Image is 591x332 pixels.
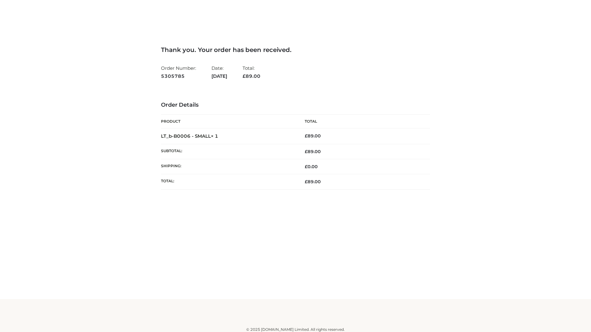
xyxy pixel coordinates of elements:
[305,133,321,139] bdi: 89.00
[305,179,321,184] span: 89.00
[161,144,295,159] th: Subtotal:
[161,174,295,189] th: Total:
[243,63,260,81] li: Total:
[305,149,308,154] span: £
[295,115,430,128] th: Total
[305,133,308,139] span: £
[305,179,308,184] span: £
[243,73,246,79] span: £
[211,133,218,139] strong: × 1
[305,164,308,169] span: £
[161,115,295,128] th: Product
[161,46,430,53] h3: Thank you. Your order has been received.
[243,73,260,79] span: 89.00
[305,164,318,169] bdi: 0.00
[161,159,295,174] th: Shipping:
[211,63,227,81] li: Date:
[305,149,321,154] span: 89.00
[161,63,196,81] li: Order Number:
[161,72,196,80] strong: 5305785
[161,133,218,139] strong: LT_b-B0006 - SMALL
[211,72,227,80] strong: [DATE]
[161,102,430,109] h3: Order Details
